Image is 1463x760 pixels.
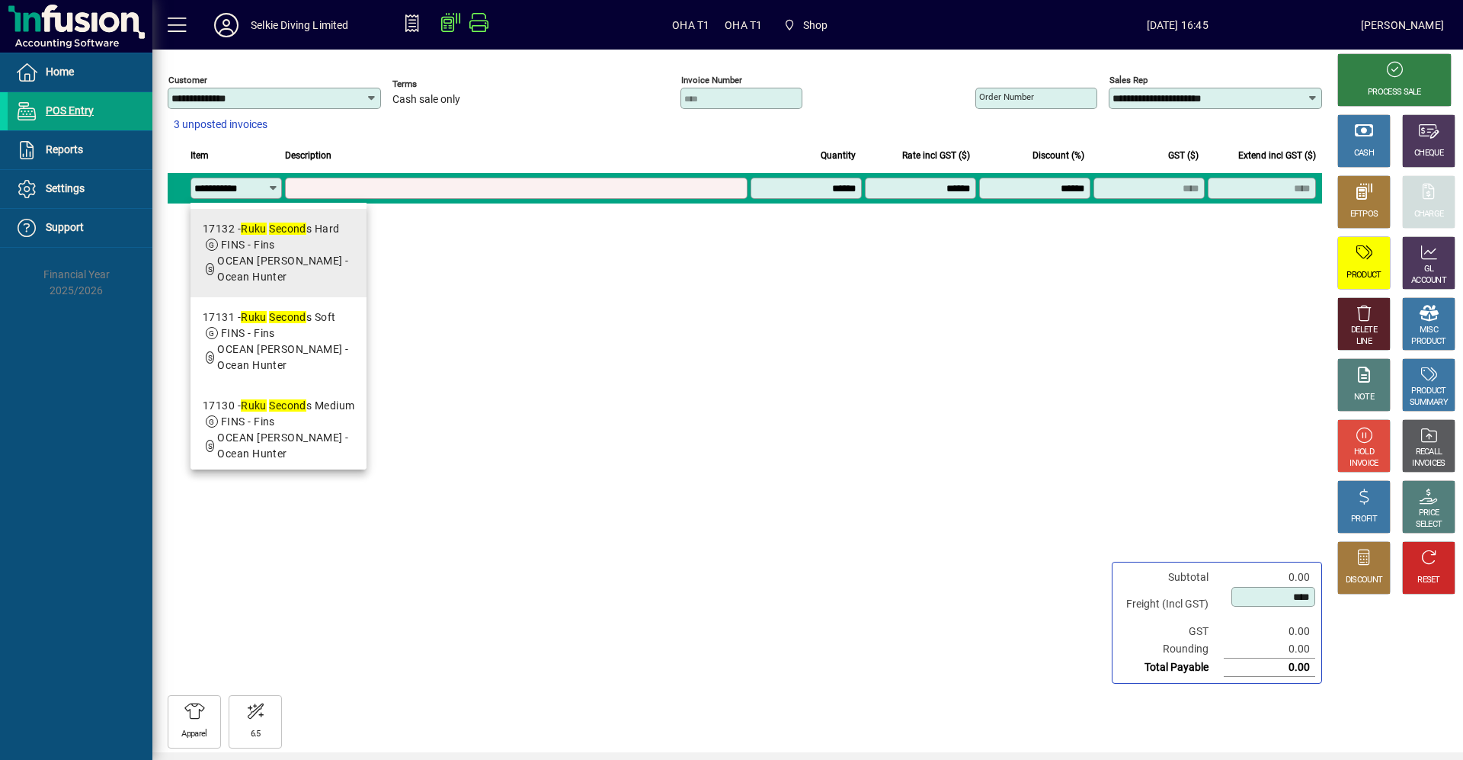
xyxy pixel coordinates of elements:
span: OHA T1 [672,13,709,37]
div: HOLD [1354,447,1374,458]
span: OCEAN [PERSON_NAME] - Ocean Hunter [217,255,348,283]
td: Rounding [1119,640,1224,659]
span: Reports [46,143,83,156]
div: PRICE [1419,508,1439,519]
div: EFTPOS [1350,209,1378,220]
a: Settings [8,170,152,208]
mat-option: 17132 - Ruku Seconds Hard [190,209,367,297]
em: Second [269,223,306,235]
div: CHEQUE [1414,148,1443,159]
div: 17130 - s Medium [203,398,354,414]
span: 3 unposted invoices [174,117,267,133]
div: PROCESS SALE [1368,87,1421,98]
div: 17131 - s Soft [203,309,354,325]
div: PROFIT [1351,514,1377,525]
a: Support [8,209,152,247]
span: Cash sale only [392,94,460,106]
span: Shop [777,11,834,39]
div: INVOICE [1349,458,1378,470]
em: Second [269,399,306,412]
span: Quantity [821,147,856,164]
span: Rate incl GST ($) [902,147,970,164]
button: Profile [202,11,251,39]
div: CHARGE [1414,209,1444,220]
span: Settings [46,182,85,194]
div: PRODUCT [1411,336,1445,348]
div: [PERSON_NAME] [1361,13,1444,37]
span: FINS - Fins [221,327,275,339]
em: Second [269,311,306,323]
span: OCEAN [PERSON_NAME] - Ocean Hunter [217,431,348,460]
div: GL [1424,264,1434,275]
div: Apparel [181,729,206,740]
mat-option: 17130 - Ruku Seconds Medium [190,386,367,474]
div: NOTE [1354,392,1374,403]
mat-option: 17131 - Ruku Seconds Soft [190,297,367,386]
span: FINS - Fins [221,239,275,251]
td: Subtotal [1119,569,1224,586]
div: DISCOUNT [1346,575,1382,586]
span: [DATE] 16:45 [994,13,1361,37]
mat-label: Sales rep [1109,75,1148,85]
div: PRODUCT [1411,386,1445,397]
a: Home [8,53,152,91]
div: CASH [1354,148,1374,159]
td: 0.00 [1224,623,1315,640]
div: INVOICES [1412,458,1445,470]
div: PRODUCT [1346,270,1381,281]
span: FINS - Fins [221,415,275,428]
div: SUMMARY [1410,397,1448,409]
mat-label: Customer [168,75,207,85]
td: GST [1119,623,1224,640]
div: RESET [1417,575,1440,586]
div: Selkie Diving Limited [251,13,349,37]
em: Ruku [241,399,267,412]
td: Total Payable [1119,659,1224,677]
span: Item [190,147,209,164]
span: Support [46,221,84,233]
div: 6.5 [251,729,261,740]
span: Home [46,66,74,78]
div: ACCOUNT [1411,275,1446,287]
span: POS Entry [46,104,94,117]
div: MISC [1420,325,1438,336]
div: DELETE [1351,325,1377,336]
div: LINE [1356,336,1372,348]
span: OCEAN [PERSON_NAME] - Ocean Hunter [217,343,348,371]
div: RECALL [1416,447,1442,458]
td: 0.00 [1224,569,1315,586]
em: Ruku [241,223,267,235]
td: Freight (Incl GST) [1119,586,1224,623]
mat-label: Order number [979,91,1034,102]
div: 17132 - s Hard [203,221,354,237]
span: GST ($) [1168,147,1199,164]
span: Terms [392,79,484,89]
a: Reports [8,131,152,169]
span: Discount (%) [1032,147,1084,164]
td: 0.00 [1224,640,1315,659]
td: 0.00 [1224,659,1315,677]
span: Extend incl GST ($) [1238,147,1316,164]
span: Description [285,147,331,164]
span: Shop [803,13,828,37]
span: OHA T1 [725,13,762,37]
em: Ruku [241,311,267,323]
button: 3 unposted invoices [168,111,274,139]
div: SELECT [1416,519,1442,531]
mat-label: Invoice number [681,75,742,85]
